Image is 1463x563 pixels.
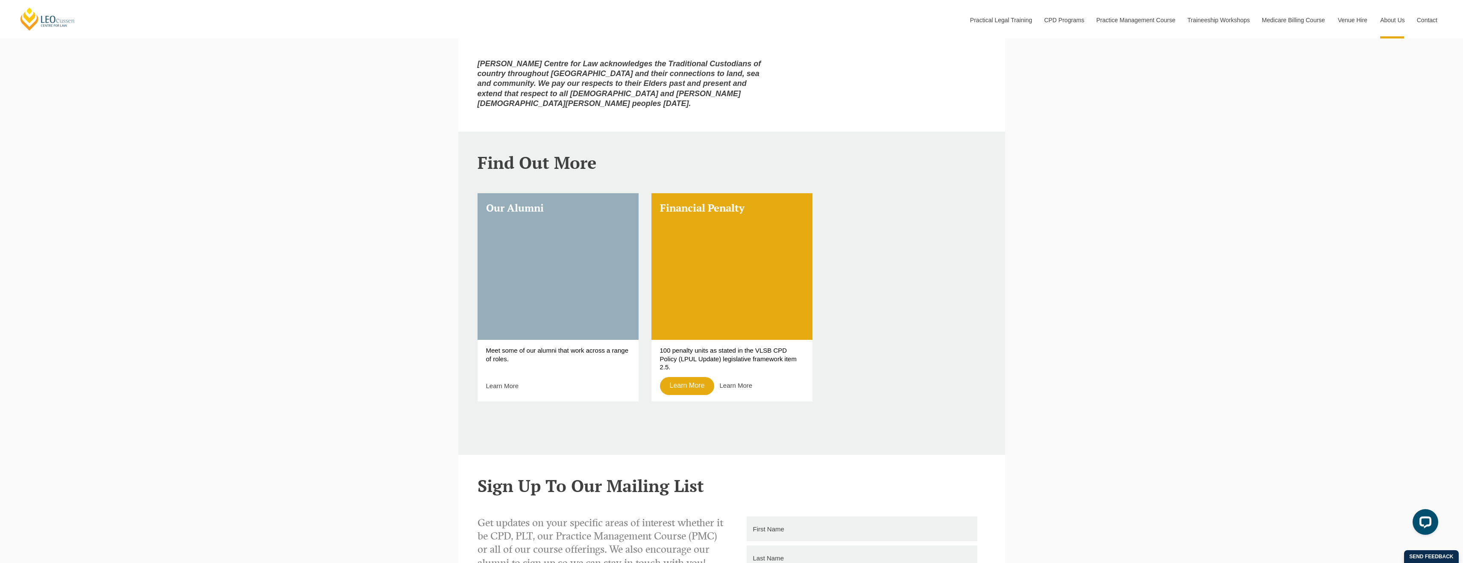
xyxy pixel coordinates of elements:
[1406,506,1442,542] iframe: LiveChat chat widget
[478,153,986,172] h2: Find Out More
[1181,2,1255,38] a: Traineeship Workshops
[1374,2,1410,38] a: About Us
[720,382,753,389] a: Learn More
[747,516,977,541] input: First Name
[660,202,804,214] h3: Financial Penalty
[1038,2,1090,38] a: CPD Programs
[964,2,1038,38] a: Practical Legal Training
[651,193,812,340] a: Financial Penalty
[1255,2,1331,38] a: Medicare Billing Course
[1410,2,1444,38] a: Contact
[478,193,639,340] a: Our Alumni
[1331,2,1374,38] a: Venue Hire
[486,202,630,214] h3: Our Alumni
[1090,2,1181,38] a: Practice Management Course
[486,382,519,389] a: Learn More
[660,377,715,395] a: Learn More
[660,346,804,370] p: 100 penalty units as stated in the VLSB CPD Policy (LPUL Update) legislative framework item 2.5.
[478,59,761,108] strong: [PERSON_NAME] Centre for Law acknowledges the Traditional Custodians of country throughout [GEOGR...
[486,346,630,370] p: Meet some of our alumni that work across a range of roles.
[478,476,986,495] h2: Sign Up To Our Mailing List
[19,7,76,31] a: [PERSON_NAME] Centre for Law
